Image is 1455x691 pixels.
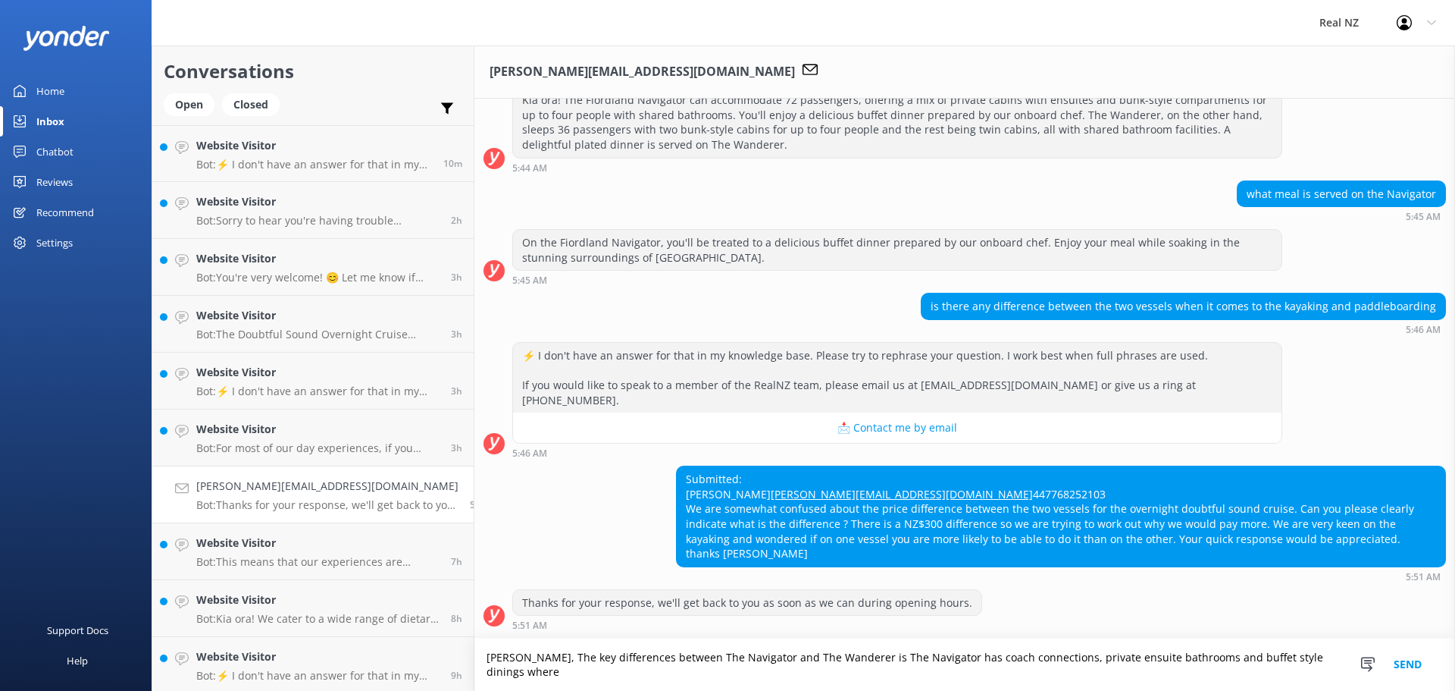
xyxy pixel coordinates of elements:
div: what meal is served on the Navigator [1238,181,1445,207]
a: [PERSON_NAME][EMAIL_ADDRESS][DOMAIN_NAME]Bot:Thanks for your response, we'll get back to you as s... [152,466,474,523]
a: Closed [222,96,287,112]
div: Recommend [36,197,94,228]
h4: [PERSON_NAME][EMAIL_ADDRESS][DOMAIN_NAME] [196,478,458,495]
strong: 5:51 AM [1406,573,1441,582]
div: Sep 04 2025 05:46am (UTC +12:00) Pacific/Auckland [512,448,1282,458]
button: 📩 Contact me by email [513,413,1281,443]
div: Home [36,76,64,106]
p: Bot: The Doubtful Sound Overnight Cruise returns to [GEOGRAPHIC_DATA] between 11:30 am and 12:30 ... [196,328,440,341]
img: yonder-white-logo.png [23,26,110,51]
span: Sep 04 2025 08:06am (UTC +12:00) Pacific/Auckland [451,328,462,341]
span: Sep 04 2025 03:00am (UTC +12:00) Pacific/Auckland [451,612,462,625]
h4: Website Visitor [196,307,440,324]
a: Website VisitorBot:Kia ora! We cater to a wide range of dietary requirements, including gluten an... [152,580,474,637]
h4: Website Visitor [196,250,440,267]
a: Website VisitorBot:Sorry to hear you're having trouble accessing the link. Don't worry, our team ... [152,182,474,239]
h4: Website Visitor [196,535,440,551]
strong: 5:46 AM [512,449,547,458]
p: Bot: This means that our experiences are generally suitable for everyone, but infants are not all... [196,555,440,569]
span: Sep 04 2025 08:51am (UTC +12:00) Pacific/Auckland [451,214,462,227]
div: is there any difference between the two vessels when it comes to the kayaking and paddleboarding [921,294,1445,319]
a: Website VisitorBot:⚡ I don't have an answer for that in my knowledge base. Please try to rephrase... [152,125,474,182]
strong: 5:45 AM [1406,212,1441,221]
div: Reviews [36,167,73,197]
p: Bot: ⚡ I don't have an answer for that in my knowledge base. Please try to rephrase your question... [196,385,440,398]
div: Inbox [36,106,64,137]
a: Website VisitorBot:You're very welcome! 😊 Let me know if there's anything else I can help with!3h [152,239,474,296]
strong: 5:51 AM [512,621,547,630]
p: Bot: For most of our day experiences, if you cancel more than 24 hours before your experience sta... [196,441,440,455]
div: Open [164,93,214,116]
span: Sep 04 2025 08:21am (UTC +12:00) Pacific/Auckland [451,271,462,284]
button: Send [1379,639,1436,691]
div: Chatbot [36,137,74,167]
strong: 5:44 AM [512,164,547,173]
span: Sep 04 2025 01:56am (UTC +12:00) Pacific/Auckland [451,669,462,682]
div: Thanks for your response, we'll get back to you as soon as we can during opening hours. [513,590,981,616]
span: Sep 04 2025 05:51am (UTC +12:00) Pacific/Auckland [470,498,481,511]
div: Sep 04 2025 05:45am (UTC +12:00) Pacific/Auckland [1237,211,1446,221]
a: Website VisitorBot:The Doubtful Sound Overnight Cruise returns to [GEOGRAPHIC_DATA] between 11:30... [152,296,474,353]
div: Sep 04 2025 05:44am (UTC +12:00) Pacific/Auckland [512,162,1282,173]
div: Closed [222,93,280,116]
a: [PERSON_NAME][EMAIL_ADDRESS][DOMAIN_NAME] [771,487,1033,501]
p: Bot: Thanks for your response, we'll get back to you as soon as we can during opening hours. [196,498,458,512]
h4: Website Visitor [196,421,440,438]
a: Website VisitorBot:This means that our experiences are generally suitable for everyone, but infan... [152,523,474,580]
p: Bot: You're very welcome! 😊 Let me know if there's anything else I can help with! [196,271,440,284]
span: Sep 04 2025 07:55am (UTC +12:00) Pacific/Auckland [451,441,462,454]
h4: Website Visitor [196,649,440,665]
div: Sep 04 2025 05:51am (UTC +12:00) Pacific/Auckland [676,571,1446,582]
div: ⚡ I don't have an answer for that in my knowledge base. Please try to rephrase your question. I w... [513,343,1281,413]
div: Sep 04 2025 05:45am (UTC +12:00) Pacific/Auckland [512,275,1282,285]
p: Bot: ⚡ I don't have an answer for that in my knowledge base. Please try to rephrase your question... [196,669,440,683]
div: Help [67,645,88,676]
a: Open [164,96,222,112]
a: Website VisitorBot:⚡ I don't have an answer for that in my knowledge base. Please try to rephrase... [152,353,474,410]
h4: Website Visitor [196,137,432,154]
div: Sep 04 2025 05:51am (UTC +12:00) Pacific/Auckland [512,620,982,630]
textarea: [PERSON_NAME], The key differences between The Navigator and The Wanderer is The Navigator has co... [474,639,1455,691]
span: Sep 04 2025 08:02am (UTC +12:00) Pacific/Auckland [451,385,462,397]
div: On the Fiordland Navigator, you'll be treated to a delicious buffet dinner prepared by our onboar... [513,230,1281,270]
div: Sep 04 2025 05:46am (UTC +12:00) Pacific/Auckland [921,324,1446,335]
strong: 5:46 AM [1406,325,1441,335]
h4: Website Visitor [196,193,440,210]
div: Kia ora! The Fiordland Navigator can accommodate 72 passengers, offering a mix of private cabins ... [513,87,1281,157]
h4: Website Visitor [196,592,440,608]
div: Submitted: [PERSON_NAME] 447768252103 We are somewhat confused about the price difference between... [677,466,1445,567]
h3: [PERSON_NAME][EMAIL_ADDRESS][DOMAIN_NAME] [490,62,795,82]
span: Sep 04 2025 04:02am (UTC +12:00) Pacific/Auckland [451,555,462,568]
strong: 5:45 AM [512,276,547,285]
div: Support Docs [47,615,108,645]
span: Sep 04 2025 11:20am (UTC +12:00) Pacific/Auckland [443,157,462,170]
div: Settings [36,228,73,258]
p: Bot: Kia ora! We cater to a wide range of dietary requirements, including gluten and dairy-free o... [196,612,440,626]
p: Bot: Sorry to hear you're having trouble accessing the link. Don't worry, our team is here to hel... [196,214,440,228]
h2: Conversations [164,57,462,86]
p: Bot: ⚡ I don't have an answer for that in my knowledge base. Please try to rephrase your question... [196,158,432,171]
a: Website VisitorBot:For most of our day experiences, if you cancel more than 24 hours before your ... [152,410,474,466]
h4: Website Visitor [196,364,440,381]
